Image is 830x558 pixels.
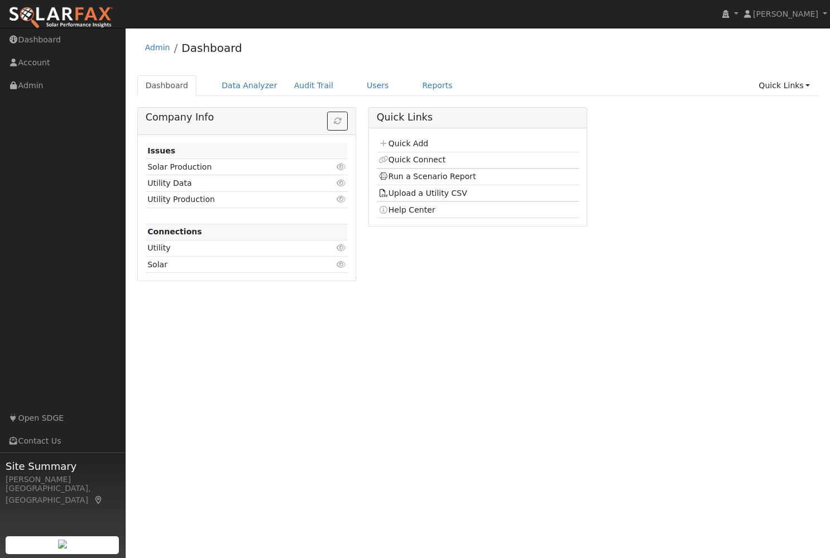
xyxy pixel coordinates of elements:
a: Users [358,75,397,96]
td: Solar Production [146,159,315,175]
td: Utility Data [146,175,315,191]
i: Click to view [336,195,346,203]
strong: Issues [147,146,175,155]
a: Map [94,496,104,504]
h5: Quick Links [377,112,579,123]
img: retrieve [58,540,67,549]
span: [PERSON_NAME] [753,9,818,18]
a: Quick Links [750,75,818,96]
i: Click to view [336,163,346,171]
a: Reports [414,75,461,96]
i: Click to view [336,261,346,268]
a: Run a Scenario Report [378,172,476,181]
a: Quick Connect [378,155,445,164]
td: Utility Production [146,191,315,208]
a: Quick Add [378,139,428,148]
div: [GEOGRAPHIC_DATA], [GEOGRAPHIC_DATA] [6,483,119,506]
h5: Company Info [146,112,348,123]
a: Data Analyzer [213,75,286,96]
a: Dashboard [137,75,197,96]
a: Help Center [378,205,435,214]
i: Click to view [336,179,346,187]
div: [PERSON_NAME] [6,474,119,485]
img: SolarFax [8,6,113,30]
td: Utility [146,240,315,256]
i: Click to view [336,244,346,252]
a: Audit Trail [286,75,342,96]
a: Upload a Utility CSV [378,189,467,198]
span: Site Summary [6,459,119,474]
td: Solar [146,257,315,273]
a: Dashboard [181,41,242,55]
strong: Connections [147,227,202,236]
a: Admin [145,43,170,52]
